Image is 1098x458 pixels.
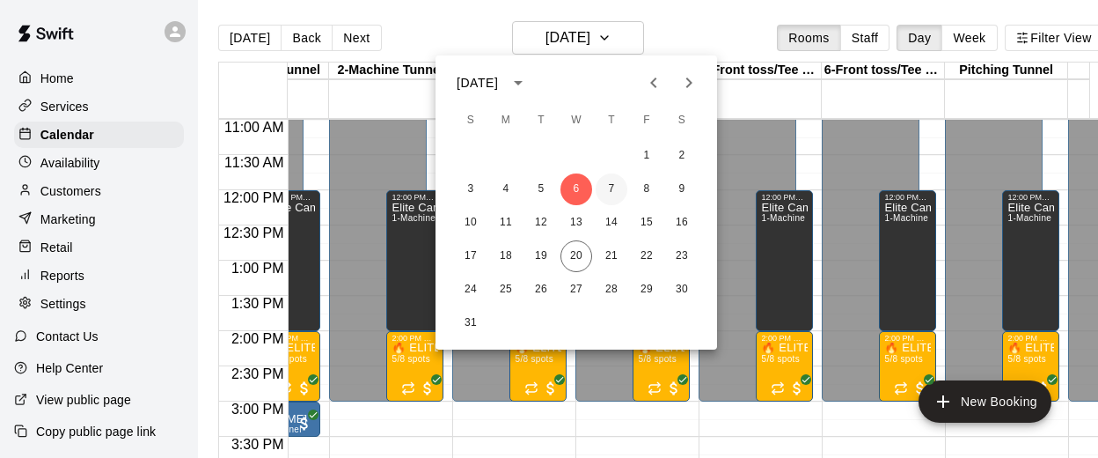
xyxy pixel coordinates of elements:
button: 9 [666,174,698,205]
button: 5 [525,174,557,205]
button: 28 [596,274,627,306]
span: Monday [490,103,522,138]
span: Friday [631,103,662,138]
button: 14 [596,207,627,239]
button: 7 [596,174,627,205]
button: 31 [455,307,487,339]
button: 6 [560,174,592,205]
button: 8 [631,174,662,205]
button: 2 [666,140,698,172]
button: 1 [631,140,662,172]
button: 11 [490,207,522,239]
button: 24 [455,274,487,306]
button: 19 [525,240,557,272]
button: 23 [666,240,698,272]
span: Tuesday [525,103,557,138]
button: 22 [631,240,662,272]
span: Sunday [455,103,487,138]
button: 16 [666,207,698,239]
button: 3 [455,174,487,205]
button: calendar view is open, switch to year view [503,68,533,98]
button: 18 [490,240,522,272]
button: 17 [455,240,487,272]
button: 27 [560,274,592,306]
button: 20 [560,240,592,272]
span: Thursday [596,103,627,138]
button: 21 [596,240,627,272]
span: Wednesday [560,103,592,138]
button: 29 [631,274,662,306]
button: Next month [671,65,706,100]
button: 4 [490,174,522,205]
button: 30 [666,274,698,306]
button: 26 [525,274,557,306]
button: Previous month [636,65,671,100]
button: 10 [455,207,487,239]
div: [DATE] [457,74,498,92]
button: 25 [490,274,522,306]
button: 12 [525,207,557,239]
button: 13 [560,207,592,239]
button: 15 [631,207,662,239]
span: Saturday [666,103,698,138]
